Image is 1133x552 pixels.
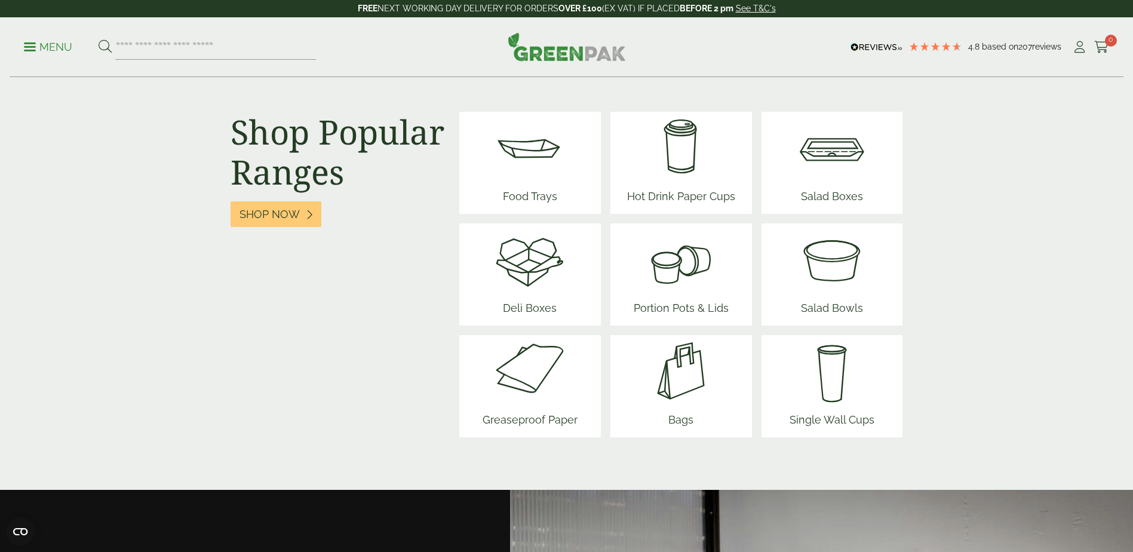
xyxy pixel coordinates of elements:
img: Salad_box.svg [796,112,868,183]
img: PortionPots.svg [629,223,733,295]
span: Food Trays [494,183,566,214]
span: 4.8 [968,42,982,51]
span: Bags [645,407,717,437]
a: Single Wall Cups [785,335,879,437]
span: Deli Boxes [494,295,566,326]
a: See T&C's [736,4,776,13]
strong: OVER £100 [558,4,602,13]
i: Cart [1094,41,1109,53]
span: 207 [1018,42,1032,51]
img: SoupNsalad_bowls.svg [796,223,868,295]
span: Greaseproof Paper [478,407,582,437]
a: Salad Bowls [796,223,868,326]
span: reviews [1032,42,1061,51]
img: REVIEWS.io [850,43,902,51]
span: Salad Boxes [796,183,868,214]
p: Menu [24,40,72,54]
a: Food Trays [494,112,566,214]
img: Paper_carriers.svg [645,335,717,407]
a: Menu [24,40,72,52]
span: Single Wall Cups [785,407,879,437]
a: Deli Boxes [494,223,566,326]
img: Greaseproof_paper.svg [478,335,582,407]
strong: BEFORE 2 pm [680,4,733,13]
a: 0 [1094,38,1109,56]
i: My Account [1072,41,1087,53]
span: Salad Bowls [796,295,868,326]
a: Shop Now [231,201,321,227]
div: 4.79 Stars [908,41,962,52]
a: Bags [645,335,717,437]
img: Food_tray.svg [494,112,566,183]
h2: Shop Popular Ranges [231,112,445,192]
strong: FREE [358,4,377,13]
span: Shop Now [240,208,300,221]
span: Portion Pots & Lids [629,295,733,326]
a: Portion Pots & Lids [629,223,733,326]
span: Hot Drink Paper Cups [622,183,740,214]
img: Deli_box.svg [494,223,566,295]
button: Open CMP widget [6,517,35,546]
img: plain-soda-cup.svg [785,335,879,407]
span: Based on [982,42,1018,51]
a: Hot Drink Paper Cups [622,112,740,214]
a: Greaseproof Paper [478,335,582,437]
img: GreenPak Supplies [508,32,626,61]
span: 0 [1105,35,1117,47]
img: HotDrink_paperCup.svg [622,112,740,183]
a: Salad Boxes [796,112,868,214]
